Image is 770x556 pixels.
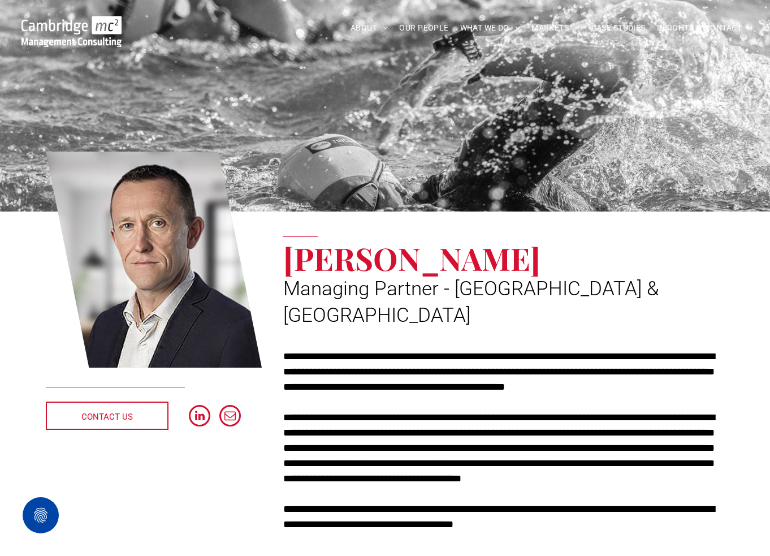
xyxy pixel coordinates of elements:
[219,405,241,429] a: email
[455,19,526,37] a: WHAT WE DO
[81,403,133,431] span: CONTACT US
[651,19,699,37] a: INSIGHTS
[586,19,651,37] a: CASE STUDIES
[283,277,659,327] span: Managing Partner - [GEOGRAPHIC_DATA] & [GEOGRAPHIC_DATA]
[283,237,540,279] span: [PERSON_NAME]
[393,19,454,37] a: OUR PEOPLE
[189,405,210,429] a: linkedin
[526,19,585,37] a: MARKETS
[46,402,168,430] a: CONTACT US
[699,19,747,37] a: CONTACT
[21,16,122,47] img: Go to Homepage
[345,19,394,37] a: ABOUT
